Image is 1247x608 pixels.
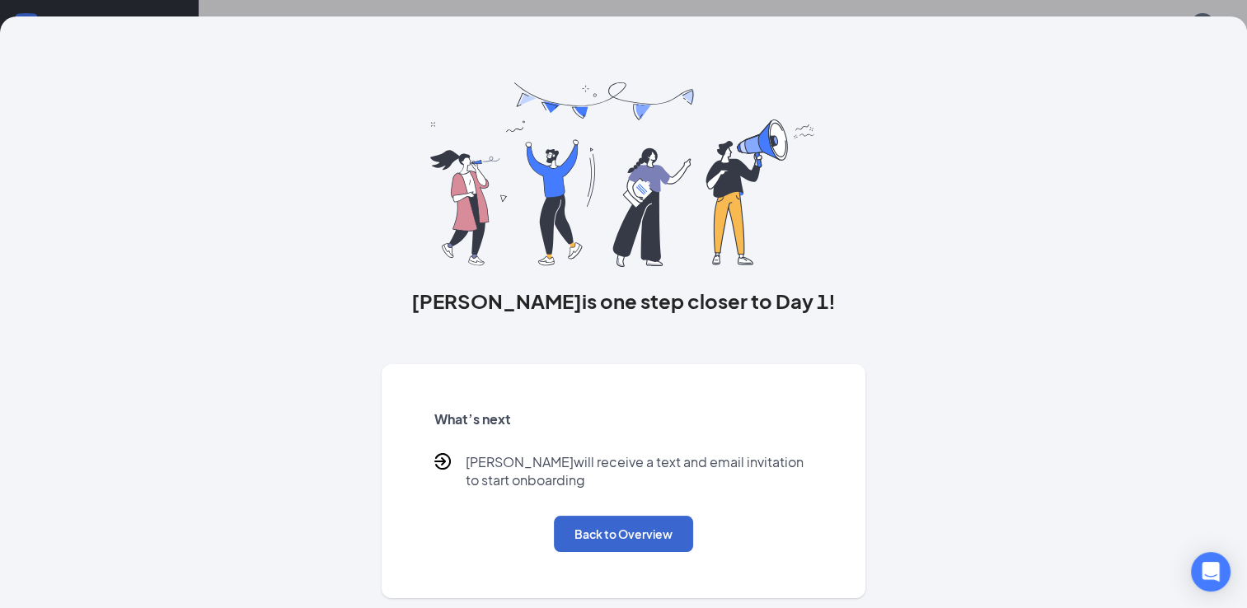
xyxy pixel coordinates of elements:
button: Back to Overview [554,516,693,552]
h5: What’s next [434,410,813,428]
img: you are all set [430,82,817,267]
div: Open Intercom Messenger [1191,552,1231,592]
h3: [PERSON_NAME] is one step closer to Day 1! [382,287,865,315]
p: [PERSON_NAME] will receive a text and email invitation to start onboarding [466,453,813,489]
